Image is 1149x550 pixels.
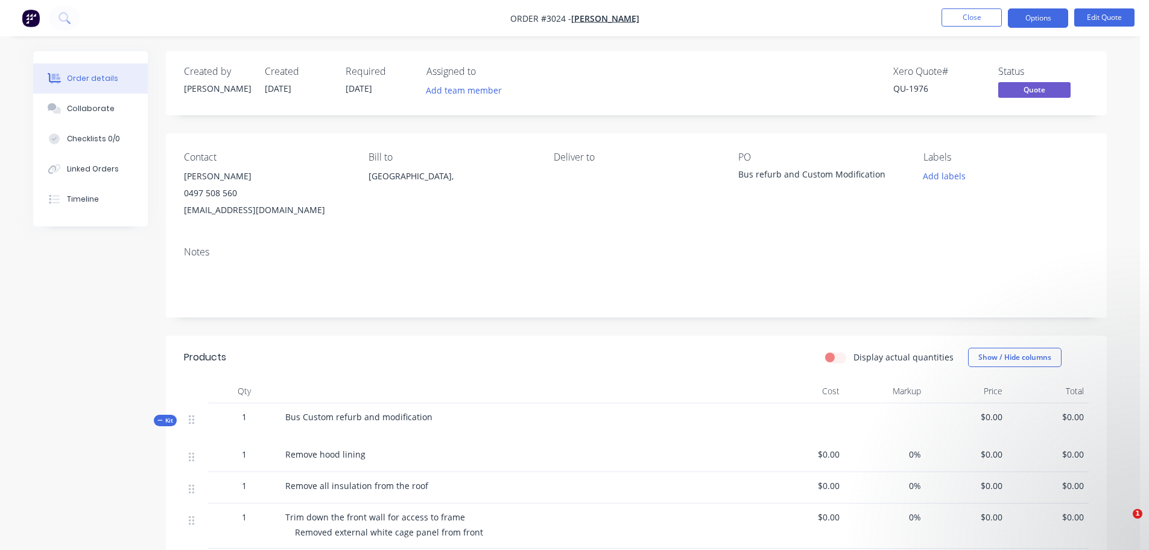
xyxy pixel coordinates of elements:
span: [DATE] [265,83,291,94]
span: $0.00 [768,448,840,461]
button: Add team member [420,82,508,98]
span: 1 [1133,509,1142,519]
span: 1 [242,448,247,461]
button: Edit Quote [1074,8,1135,27]
div: Linked Orders [67,164,119,174]
span: Remove hood lining [285,449,366,460]
button: Collaborate [33,94,148,124]
div: Created by [184,66,250,77]
button: Linked Orders [33,154,148,184]
div: PO [738,152,904,163]
div: Xero Quote # [893,66,984,77]
div: Kit [154,415,177,426]
button: Checklists 0/0 [33,124,148,154]
span: [DATE] [346,83,372,94]
button: Timeline [33,184,148,214]
div: Contact [184,152,349,163]
span: Remove all insulation from the roof [285,480,428,491]
div: [GEOGRAPHIC_DATA], [369,168,534,185]
span: $0.00 [931,411,1002,423]
div: QU-1976 [893,82,984,95]
iframe: Intercom live chat [1108,509,1137,538]
button: Quote [998,82,1071,100]
button: Options [1008,8,1068,28]
div: Products [184,350,226,365]
span: Trim down the front wall for access to frame [285,511,465,523]
div: Order details [67,73,118,84]
div: Bus refurb and Custom Modification [738,168,889,185]
label: Display actual quantities [853,351,954,363]
span: 1 [242,511,247,523]
span: 1 [242,411,247,423]
div: 0497 508 560 [184,185,349,202]
div: Labels [923,152,1089,163]
span: $0.00 [768,479,840,492]
span: 1 [242,479,247,492]
span: $0.00 [1012,411,1084,423]
div: Markup [844,379,926,403]
div: Price [926,379,1007,403]
span: Bus Custom refurb and modification [285,411,432,423]
span: $0.00 [768,511,840,523]
div: Created [265,66,331,77]
div: Bill to [369,152,534,163]
span: 0% [849,479,921,492]
div: Checklists 0/0 [67,133,120,144]
div: [EMAIL_ADDRESS][DOMAIN_NAME] [184,202,349,219]
div: Deliver to [554,152,719,163]
span: 0% [849,448,921,461]
div: Total [1007,379,1089,403]
div: Collaborate [67,103,115,114]
button: Close [942,8,1002,27]
div: [PERSON_NAME] [184,168,349,185]
button: Order details [33,63,148,94]
div: Notes [184,246,1089,258]
div: [GEOGRAPHIC_DATA], [369,168,534,206]
span: Quote [998,82,1071,97]
button: Show / Hide columns [968,348,1062,367]
span: Order #3024 - [510,13,571,24]
div: Required [346,66,412,77]
a: [PERSON_NAME] [571,13,639,24]
img: Factory [22,9,40,27]
span: Kit [157,416,173,425]
button: Add labels [916,168,972,184]
div: Cost [763,379,844,403]
div: Assigned to [426,66,547,77]
div: [PERSON_NAME] [184,82,250,95]
div: Status [998,66,1089,77]
div: Timeline [67,194,99,205]
span: 0% [849,511,921,523]
button: Add team member [426,82,508,98]
div: Qty [208,379,280,403]
span: Removed external white cage panel from front [295,526,483,538]
div: [PERSON_NAME]0497 508 560[EMAIL_ADDRESS][DOMAIN_NAME] [184,168,349,219]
